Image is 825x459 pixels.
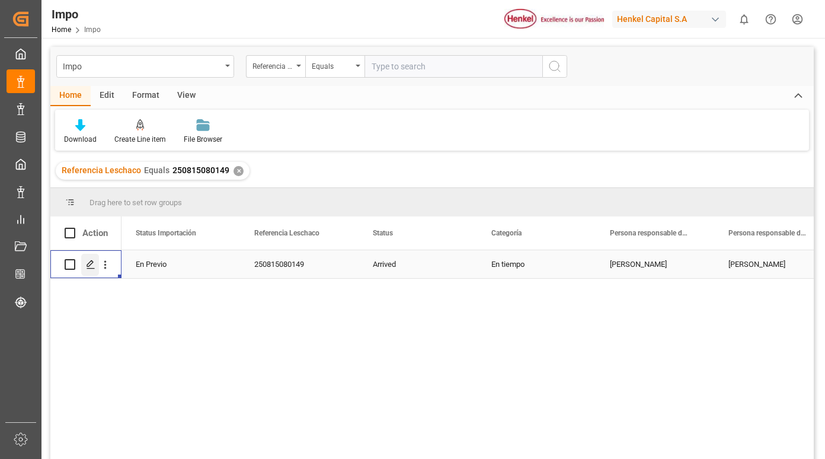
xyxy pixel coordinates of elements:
[91,86,123,106] div: Edit
[50,250,121,279] div: Press SPACE to select this row.
[757,6,784,33] button: Help Center
[50,86,91,106] div: Home
[246,55,305,78] button: open menu
[63,58,221,73] div: Impo
[123,86,168,106] div: Format
[144,165,170,175] span: Equals
[82,228,108,238] div: Action
[312,58,352,72] div: Equals
[610,229,689,237] span: Persona responsable de la importacion
[136,251,226,278] div: En Previo
[62,165,141,175] span: Referencia Leschaco
[359,250,477,278] div: Arrived
[491,229,522,237] span: Categoría
[240,250,359,278] div: 250815080149
[56,55,234,78] button: open menu
[373,229,393,237] span: Status
[136,229,196,237] span: Status Importación
[731,6,757,33] button: show 0 new notifications
[89,198,182,207] span: Drag here to set row groups
[114,134,166,145] div: Create Line item
[52,26,71,34] a: Home
[305,55,364,78] button: open menu
[64,134,97,145] div: Download
[542,55,567,78] button: search button
[168,86,204,106] div: View
[254,229,319,237] span: Referencia Leschaco
[612,11,726,28] div: Henkel Capital S.A
[184,134,222,145] div: File Browser
[728,229,808,237] span: Persona responsable de seguimiento
[252,58,293,72] div: Referencia Leschaco
[504,9,604,30] img: Henkel%20logo.jpg_1689854090.jpg
[364,55,542,78] input: Type to search
[596,250,714,278] div: [PERSON_NAME]
[612,8,731,30] button: Henkel Capital S.A
[234,166,244,176] div: ✕
[52,5,101,23] div: Impo
[172,165,229,175] span: 250815080149
[477,250,596,278] div: En tiempo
